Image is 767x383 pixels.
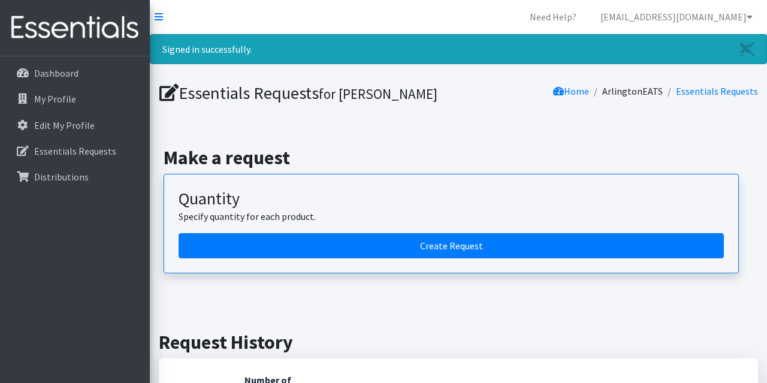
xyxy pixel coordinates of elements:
h2: Make a request [164,146,753,169]
a: [EMAIL_ADDRESS][DOMAIN_NAME] [591,5,762,29]
p: My Profile [34,93,76,105]
div: Signed in successfully. [150,34,767,64]
h1: Essentials Requests [159,83,454,104]
img: HumanEssentials [5,8,145,48]
a: My Profile [5,87,145,111]
a: ArlingtonEATS [602,85,663,97]
p: Specify quantity for each product. [179,209,724,224]
p: Edit My Profile [34,119,95,131]
a: Home [553,85,589,97]
a: Essentials Requests [676,85,758,97]
h2: Request History [159,331,758,354]
p: Essentials Requests [34,145,116,157]
a: Essentials Requests [5,139,145,163]
a: Dashboard [5,61,145,85]
a: Edit My Profile [5,113,145,137]
h3: Quantity [179,189,724,209]
a: Distributions [5,165,145,189]
small: for [PERSON_NAME] [319,85,437,102]
a: Close [728,35,766,64]
a: Create a request by quantity [179,233,724,258]
a: Need Help? [520,5,586,29]
p: Distributions [34,171,89,183]
p: Dashboard [34,67,78,79]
